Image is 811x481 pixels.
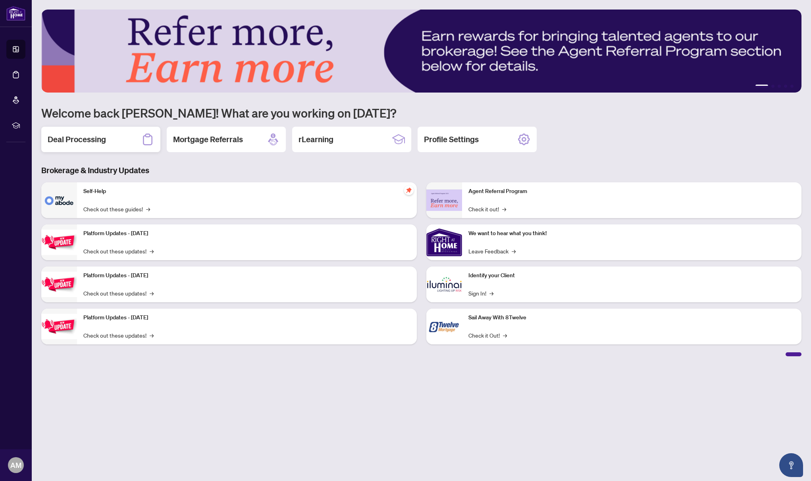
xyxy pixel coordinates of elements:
span: → [512,247,516,255]
span: → [150,331,154,340]
span: → [146,205,150,213]
a: Check out these guides!→ [83,205,150,213]
button: 4 [784,85,787,88]
a: Check out these updates!→ [83,247,154,255]
button: 5 [790,85,794,88]
button: 3 [778,85,781,88]
img: Platform Updates - July 8, 2025 [41,272,77,297]
h3: Brokerage & Industry Updates [41,165,801,176]
button: Open asap [779,453,803,477]
img: We want to hear what you think! [426,224,462,260]
a: Check it out!→ [468,205,506,213]
p: Agent Referral Program [468,187,796,196]
a: Check out these updates!→ [83,331,154,340]
img: Identify your Client [426,267,462,302]
p: Platform Updates - [DATE] [83,271,410,280]
img: Agent Referral Program [426,189,462,211]
span: → [503,331,507,340]
h1: Welcome back [PERSON_NAME]! What are you working on [DATE]? [41,105,801,120]
h2: rLearning [299,134,333,145]
h2: Profile Settings [424,134,479,145]
span: → [150,289,154,297]
a: Leave Feedback→ [468,247,516,255]
span: → [150,247,154,255]
span: AM [10,460,21,471]
img: Slide 0 [41,10,801,93]
a: Check it Out!→ [468,331,507,340]
span: pushpin [404,185,414,195]
img: logo [6,6,25,21]
h2: Mortgage Referrals [173,134,243,145]
a: Sign In!→ [468,289,493,297]
img: Platform Updates - July 21, 2025 [41,230,77,255]
p: We want to hear what you think! [468,229,796,238]
a: Check out these updates!→ [83,289,154,297]
span: → [489,289,493,297]
span: → [502,205,506,213]
button: 2 [771,85,774,88]
button: 1 [755,85,768,88]
p: Platform Updates - [DATE] [83,313,410,322]
p: Self-Help [83,187,410,196]
p: Platform Updates - [DATE] [83,229,410,238]
img: Sail Away With 8Twelve [426,309,462,344]
h2: Deal Processing [48,134,106,145]
p: Sail Away With 8Twelve [468,313,796,322]
p: Identify your Client [468,271,796,280]
img: Platform Updates - June 23, 2025 [41,314,77,339]
img: Self-Help [41,182,77,218]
